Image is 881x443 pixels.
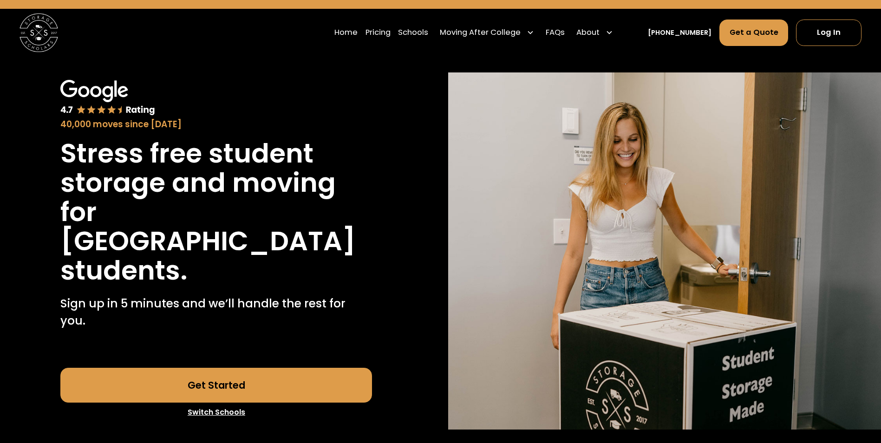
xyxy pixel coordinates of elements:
[398,19,428,46] a: Schools
[334,19,358,46] a: Home
[60,118,372,131] div: 40,000 moves since [DATE]
[60,139,372,227] h1: Stress free student storage and moving for
[436,19,538,46] div: Moving After College
[546,19,565,46] a: FAQs
[60,256,188,285] h1: students.
[573,19,617,46] div: About
[60,368,372,403] a: Get Started
[796,20,861,46] a: Log In
[648,28,711,38] a: [PHONE_NUMBER]
[440,27,521,39] div: Moving After College
[60,295,372,330] p: Sign up in 5 minutes and we’ll handle the rest for you.
[448,72,881,430] img: Storage Scholars will have everything waiting for you in your room when you arrive to campus.
[365,19,391,46] a: Pricing
[60,227,356,256] h1: [GEOGRAPHIC_DATA]
[60,80,155,116] img: Google 4.7 star rating
[719,20,789,46] a: Get a Quote
[60,403,372,422] a: Switch Schools
[576,27,600,39] div: About
[20,13,58,52] img: Storage Scholars main logo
